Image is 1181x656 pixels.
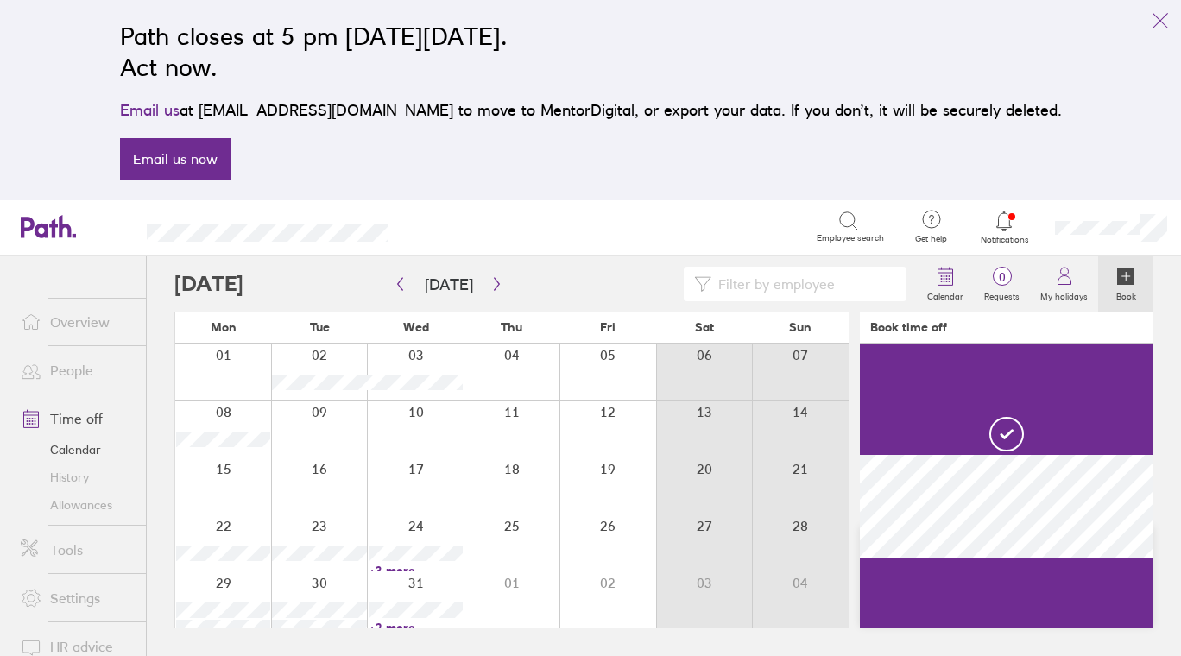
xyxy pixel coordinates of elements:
span: Mon [211,320,237,334]
a: Settings [7,581,146,615]
h2: Path closes at 5 pm [DATE][DATE]. Act now. [120,21,1062,83]
span: Notifications [976,235,1033,245]
span: Sat [695,320,714,334]
a: 0Requests [974,256,1030,312]
a: Allowances [7,491,146,519]
label: Calendar [917,287,974,302]
a: Calendar [917,256,974,312]
a: Calendar [7,436,146,464]
a: History [7,464,146,491]
span: Wed [403,320,429,334]
span: Get help [903,234,959,244]
span: 0 [974,270,1030,284]
span: Fri [600,320,616,334]
a: Time off [7,401,146,436]
a: People [7,353,146,388]
span: Sun [789,320,812,334]
a: Email us [120,101,180,119]
a: Email us now [120,138,231,180]
span: Tue [310,320,330,334]
a: Notifications [976,209,1033,245]
span: Thu [501,320,522,334]
label: Requests [974,287,1030,302]
a: +3 more [369,563,463,578]
div: Search [435,218,479,234]
a: Tools [7,533,146,567]
a: Overview [7,305,146,339]
label: My holidays [1030,287,1098,302]
div: Book time off [870,320,947,334]
a: My holidays [1030,256,1098,312]
span: Employee search [817,233,884,243]
a: Book [1098,256,1153,312]
button: [DATE] [411,270,487,299]
label: Book [1106,287,1146,302]
a: +2 more [369,620,463,635]
p: at [EMAIL_ADDRESS][DOMAIN_NAME] to move to MentorDigital, or export your data. If you don’t, it w... [120,98,1062,123]
input: Filter by employee [711,268,896,300]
